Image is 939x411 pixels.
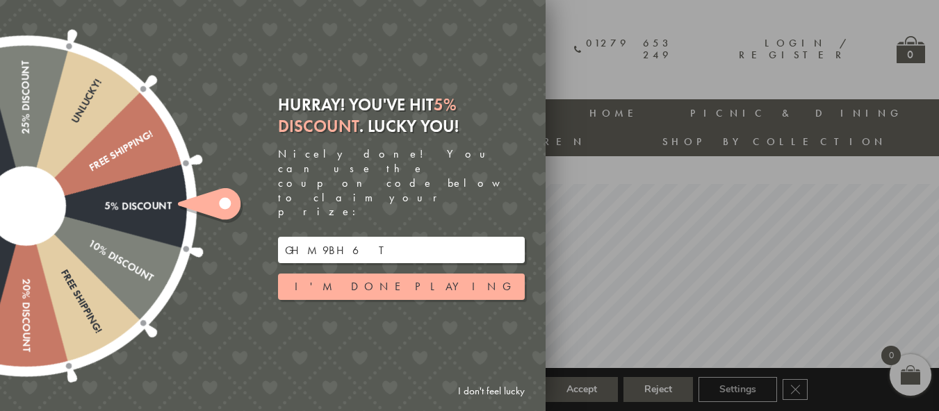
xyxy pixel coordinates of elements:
[21,76,104,208] div: Unlucky!
[21,203,104,335] div: Free shipping!
[20,205,32,351] div: 20% Discount
[20,60,32,205] div: 25% Discount
[278,94,457,137] em: 5% Discount
[278,94,525,137] div: Hurray! You've hit . Lucky you!
[451,378,532,404] a: I don't feel lucky
[278,274,525,300] button: I'm done playing
[23,128,155,211] div: Free shipping!
[26,199,172,211] div: 5% Discount
[278,237,525,263] input: Your email
[278,147,525,219] div: Nicely done! You can use the coupon code below to claim your prize:
[23,201,155,284] div: 10% Discount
